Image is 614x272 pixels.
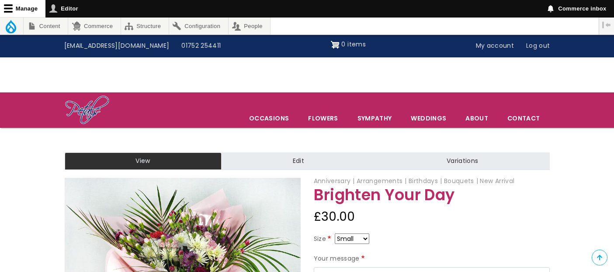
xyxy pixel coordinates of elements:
a: View [65,152,222,170]
a: Commerce [68,18,120,35]
a: Contact [498,109,549,127]
span: Birthdays [409,177,442,185]
a: Log out [520,38,556,54]
a: Content [24,18,68,35]
label: Your message [314,254,367,264]
span: Bouquets [444,177,478,185]
a: 01752 254411 [175,38,227,54]
div: £30.00 [314,206,550,227]
a: About [456,109,497,127]
span: Anniversary [314,177,355,185]
a: People [229,18,271,35]
a: My account [470,38,520,54]
span: Weddings [402,109,455,127]
a: [EMAIL_ADDRESS][DOMAIN_NAME] [58,38,176,54]
span: New Arrival [480,177,514,185]
h1: Brighten Your Day [314,187,550,204]
a: Sympathy [348,109,401,127]
a: Structure [121,18,169,35]
img: Home [65,95,110,126]
a: Shopping cart 0 items [331,38,366,52]
span: Arrangements [357,177,407,185]
a: Variations [375,152,549,170]
a: Edit [222,152,375,170]
button: Vertical orientation [599,18,614,32]
span: Occasions [240,109,298,127]
span: 0 items [341,40,365,49]
nav: Tabs [58,152,556,170]
label: Size [314,234,333,244]
a: Configuration [169,18,228,35]
img: Shopping cart [331,38,340,52]
a: Flowers [299,109,347,127]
